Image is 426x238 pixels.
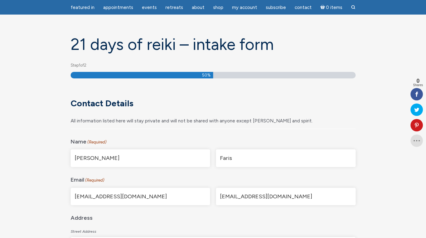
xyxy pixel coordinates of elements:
legend: Email [71,172,356,185]
div: All information listed here will stay private and will not be shared with anyone except [PERSON_N... [71,112,351,126]
span: Retreats [165,5,183,10]
span: (Required) [87,138,107,147]
i: Cart [320,5,326,10]
a: About [188,2,208,14]
legend: Name [71,134,356,147]
a: Shop [209,2,227,14]
input: Enter email [71,188,210,205]
a: Events [138,2,160,14]
input: Last [216,149,356,167]
h1: 21 days of Reiki – Intake form [71,36,356,53]
span: Events [142,5,157,10]
span: 0 [413,78,423,84]
label: Street Address [71,225,356,236]
span: 2 [84,63,86,68]
a: featured in [67,2,98,14]
a: Subscribe [262,2,290,14]
span: About [192,5,204,10]
span: Subscribe [266,5,286,10]
legend: Address [71,210,356,223]
a: Appointments [99,2,137,14]
input: Confirm email [216,188,356,205]
p: Step of [71,61,356,70]
a: Retreats [162,2,187,14]
h3: Contact Details [71,98,351,109]
a: Contact [291,2,315,14]
span: 0 items [326,5,342,10]
input: First [71,149,210,167]
span: 1 [79,63,80,68]
a: My Account [228,2,261,14]
span: (Required) [85,176,104,185]
a: Cart0 items [317,1,346,14]
span: Contact [295,5,312,10]
span: 50% [202,72,211,78]
span: My Account [232,5,257,10]
span: Appointments [103,5,133,10]
span: Shop [213,5,223,10]
span: featured in [71,5,94,10]
span: Shares [413,84,423,87]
